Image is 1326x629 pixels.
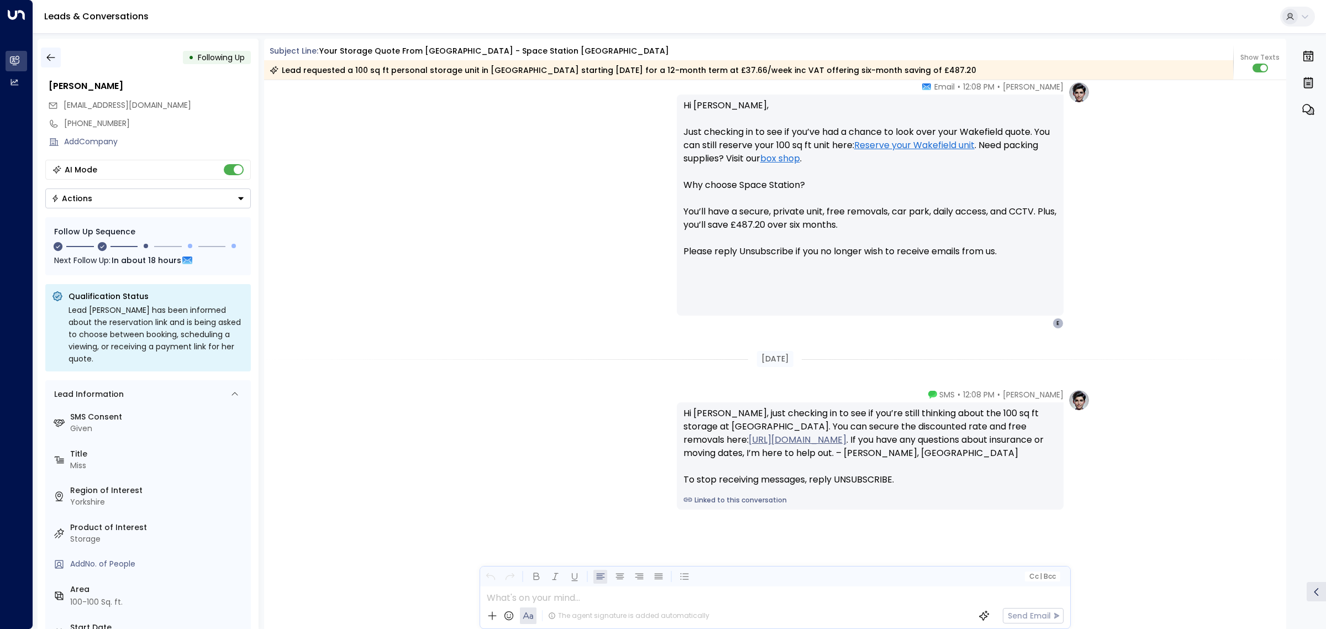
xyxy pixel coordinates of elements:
[749,433,846,447] a: [URL][DOMAIN_NAME]
[957,389,960,400] span: •
[65,164,97,175] div: AI Mode
[64,118,251,129] div: [PHONE_NUMBER]
[112,254,181,266] span: In about 18 hours
[70,596,123,608] div: 100-100 Sq. ft.
[548,611,709,621] div: The agent signature is added automatically
[997,389,1000,400] span: •
[70,485,246,496] label: Region of Interest
[1053,318,1064,329] div: E
[1068,389,1090,411] img: profile-logo.png
[1003,389,1064,400] span: [PERSON_NAME]
[49,80,251,93] div: [PERSON_NAME]
[934,81,955,92] span: Email
[683,495,1057,505] a: Linked to this conversation
[51,193,92,203] div: Actions
[483,570,497,584] button: Undo
[69,304,244,365] div: Lead [PERSON_NAME] has been informed about the reservation link and is being asked to choose betw...
[188,48,194,67] div: •
[70,423,246,434] div: Given
[70,496,246,508] div: Yorkshire
[683,407,1057,486] div: Hi [PERSON_NAME], just checking in to see if you’re still thinking about the 100 sq ft storage at...
[64,99,191,111] span: [EMAIL_ADDRESS][DOMAIN_NAME]
[54,254,242,266] div: Next Follow Up:
[70,522,246,533] label: Product of Interest
[69,291,244,302] p: Qualification Status
[939,389,955,400] span: SMS
[70,533,246,545] div: Storage
[503,570,517,584] button: Redo
[854,139,975,152] a: Reserve your Wakefield unit
[270,45,318,56] span: Subject Line:
[1024,572,1060,582] button: Cc|Bcc
[760,152,800,165] a: box shop
[1240,53,1280,62] span: Show Texts
[70,411,246,423] label: SMS Consent
[963,389,994,400] span: 12:08 PM
[64,136,251,148] div: AddCompany
[70,448,246,460] label: Title
[44,10,149,23] a: Leads & Conversations
[54,226,242,238] div: Follow Up Sequence
[70,584,246,595] label: Area
[70,460,246,471] div: Miss
[1040,573,1042,580] span: |
[319,45,669,57] div: Your storage quote from [GEOGRAPHIC_DATA] - Space Station [GEOGRAPHIC_DATA]
[963,81,994,92] span: 12:08 PM
[757,351,793,367] div: [DATE]
[997,81,1000,92] span: •
[45,188,251,208] button: Actions
[683,99,1057,271] p: Hi [PERSON_NAME], Just checking in to see if you’ve had a chance to look over your Wakefield quot...
[198,52,245,63] span: Following Up
[45,188,251,208] div: Button group with a nested menu
[957,81,960,92] span: •
[1003,81,1064,92] span: [PERSON_NAME]
[50,389,124,400] div: Lead Information
[1029,573,1055,580] span: Cc Bcc
[64,99,191,111] span: evmosley1996@hotmail.co.uk
[70,558,246,570] div: AddNo. of People
[270,65,976,76] div: Lead requested a 100 sq ft personal storage unit in [GEOGRAPHIC_DATA] starting [DATE] for a 12-mo...
[1068,81,1090,103] img: profile-logo.png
